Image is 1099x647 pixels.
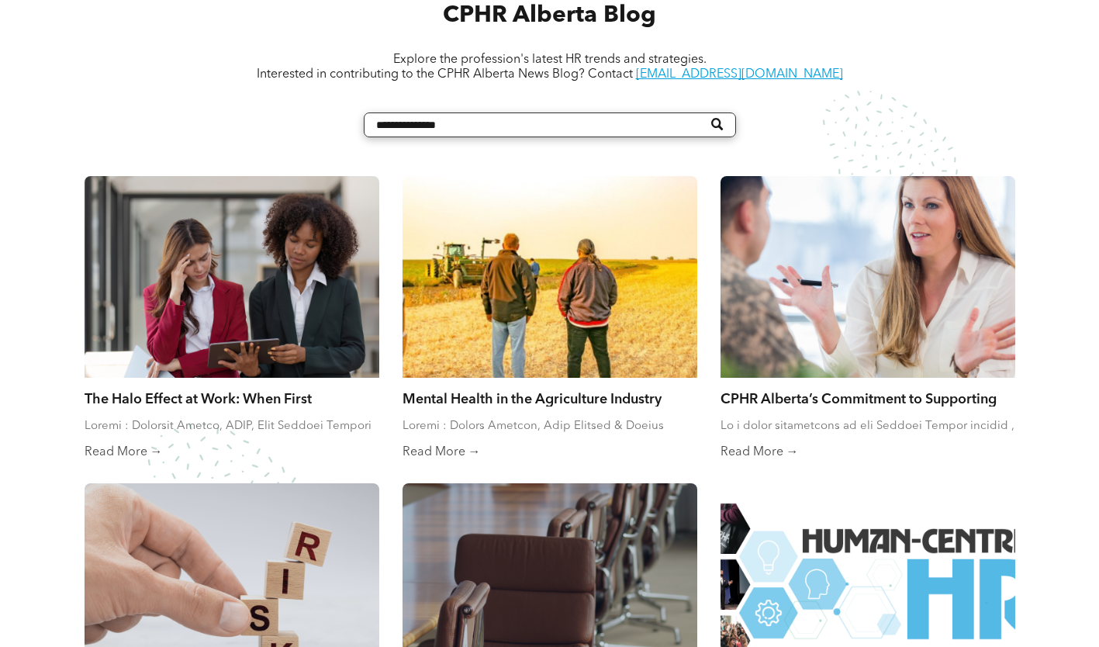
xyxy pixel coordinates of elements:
[513,4,656,27] span: Alberta Blog
[721,418,1015,434] div: Lo i dolor sitametcons ad eli Seddoei Tempor incidid , UTLA Etdolor magnaaliq en adminimv qui nos...
[403,445,697,460] a: Read More →
[403,389,697,407] a: Mental Health in the Agriculture Industry
[364,112,736,137] input: Search
[85,389,379,407] a: The Halo Effect at Work: When First Impressions Cloud Fair Judgment
[85,445,379,460] a: Read More →
[393,54,707,66] span: Explore the profession's latest HR trends and strategies.
[257,68,633,81] span: Interested in contributing to the CPHR Alberta News Blog? Contact
[721,389,1015,407] a: CPHR Alberta’s Commitment to Supporting Reservists
[443,4,507,27] span: CPHR
[403,418,697,434] div: Loremi : Dolors Ametcon, Adip Elitsed & Doeius Temporin Utlabo etdolo ma aliquaenimad minimvenia ...
[721,445,1015,460] a: Read More →
[636,68,843,81] a: [EMAIL_ADDRESS][DOMAIN_NAME]
[85,418,379,434] div: Loremi : Dolorsit Ametco, ADIP, Elit Seddoei Tempori Ut lab etdo-magna aliqu en AD, mi venia quis...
